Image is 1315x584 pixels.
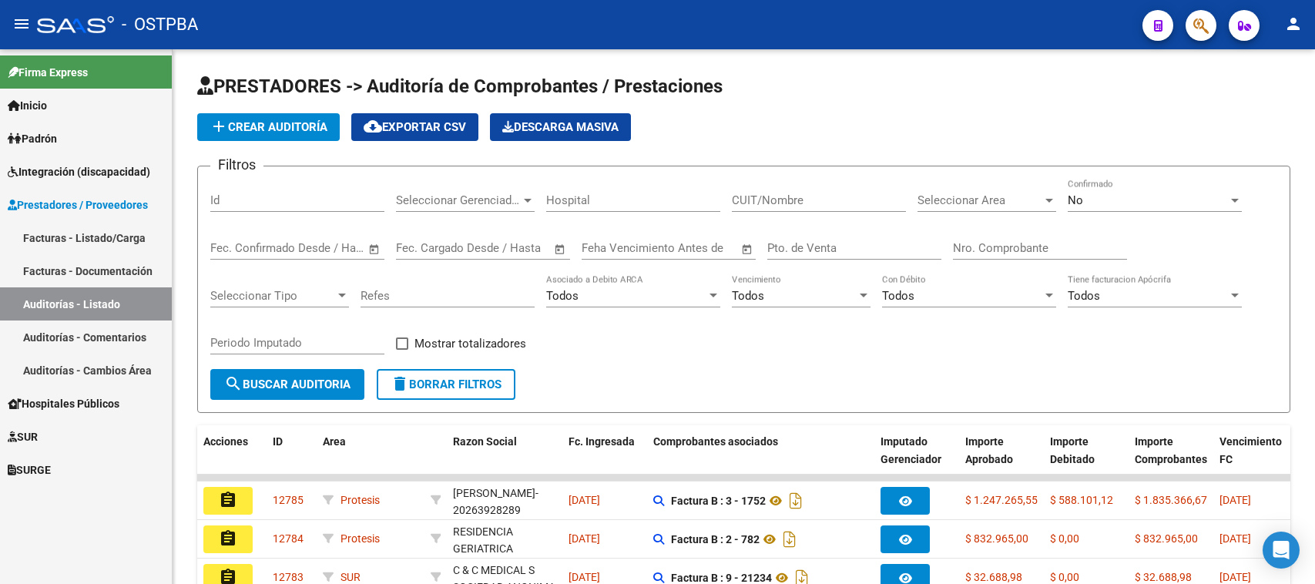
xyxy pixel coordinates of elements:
[653,435,778,448] span: Comprobantes asociados
[8,196,148,213] span: Prestadores / Proveedores
[340,494,380,506] span: Protesis
[1044,425,1129,493] datatable-header-cell: Importe Debitado
[351,113,478,141] button: Exportar CSV
[453,523,556,555] div: - 30695584616
[671,572,772,584] strong: Factura B : 9 - 21234
[197,425,267,493] datatable-header-cell: Acciones
[881,435,941,465] span: Imputado Gerenciador
[1129,425,1213,493] datatable-header-cell: Importe Comprobantes
[391,378,502,391] span: Borrar Filtros
[287,241,361,255] input: Fecha fin
[414,334,526,353] span: Mostrar totalizadores
[569,494,600,506] span: [DATE]
[552,240,569,258] button: Open calendar
[569,435,635,448] span: Fc. Ingresada
[1050,435,1095,465] span: Importe Debitado
[1135,532,1198,545] span: $ 832.965,00
[1050,494,1113,506] span: $ 588.101,12
[882,289,914,303] span: Todos
[447,425,562,493] datatable-header-cell: Razon Social
[122,8,198,42] span: - OSTPBA
[739,240,756,258] button: Open calendar
[8,461,51,478] span: SURGE
[1050,532,1079,545] span: $ 0,00
[1068,193,1083,207] span: No
[502,120,619,134] span: Descarga Masiva
[340,532,380,545] span: Protesis
[219,529,237,548] mat-icon: assignment
[8,97,47,114] span: Inicio
[1135,494,1207,506] span: $ 1.835.366,67
[1219,571,1251,583] span: [DATE]
[1213,425,1298,493] datatable-header-cell: Vencimiento FC
[569,532,600,545] span: [DATE]
[1219,532,1251,545] span: [DATE]
[1135,571,1192,583] span: $ 32.688,98
[959,425,1044,493] datatable-header-cell: Importe Aprobado
[1219,494,1251,506] span: [DATE]
[965,532,1028,545] span: $ 832.965,00
[210,241,273,255] input: Fecha inicio
[8,428,38,445] span: SUR
[8,395,119,412] span: Hospitales Públicos
[647,425,874,493] datatable-header-cell: Comprobantes asociados
[219,491,237,509] mat-icon: assignment
[1263,532,1300,569] div: Open Intercom Messenger
[197,113,340,141] button: Crear Auditoría
[210,369,364,400] button: Buscar Auditoria
[8,163,150,180] span: Integración (discapacidad)
[965,435,1013,465] span: Importe Aprobado
[364,120,466,134] span: Exportar CSV
[453,485,535,502] div: [PERSON_NAME]
[1284,15,1303,33] mat-icon: person
[562,425,647,493] datatable-header-cell: Fc. Ingresada
[965,494,1038,506] span: $ 1.247.265,55
[965,571,1022,583] span: $ 32.688,98
[210,289,335,303] span: Seleccionar Tipo
[786,488,806,513] i: Descargar documento
[391,374,409,393] mat-icon: delete
[396,241,458,255] input: Fecha inicio
[472,241,547,255] input: Fecha fin
[267,425,317,493] datatable-header-cell: ID
[12,15,31,33] mat-icon: menu
[377,369,515,400] button: Borrar Filtros
[671,533,760,545] strong: Factura B : 2 - 782
[273,494,304,506] span: 12785
[490,113,631,141] button: Descarga Masiva
[453,485,556,517] div: - 20263928289
[490,113,631,141] app-download-masive: Descarga masiva de comprobantes (adjuntos)
[732,289,764,303] span: Todos
[1135,435,1207,465] span: Importe Comprobantes
[210,117,228,136] mat-icon: add
[874,425,959,493] datatable-header-cell: Imputado Gerenciador
[366,240,384,258] button: Open calendar
[453,435,517,448] span: Razon Social
[546,289,579,303] span: Todos
[224,378,351,391] span: Buscar Auditoria
[917,193,1042,207] span: Seleccionar Area
[1068,289,1100,303] span: Todos
[323,435,346,448] span: Area
[569,571,600,583] span: [DATE]
[203,435,248,448] span: Acciones
[210,154,263,176] h3: Filtros
[273,571,304,583] span: 12783
[1050,571,1079,583] span: $ 0,00
[317,425,424,493] datatable-header-cell: Area
[273,532,304,545] span: 12784
[224,374,243,393] mat-icon: search
[210,120,327,134] span: Crear Auditoría
[396,193,521,207] span: Seleccionar Gerenciador
[8,64,88,81] span: Firma Express
[671,495,766,507] strong: Factura B : 3 - 1752
[364,117,382,136] mat-icon: cloud_download
[780,527,800,552] i: Descargar documento
[1219,435,1282,465] span: Vencimiento FC
[197,76,723,97] span: PRESTADORES -> Auditoría de Comprobantes / Prestaciones
[8,130,57,147] span: Padrón
[273,435,283,448] span: ID
[340,571,361,583] span: SUR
